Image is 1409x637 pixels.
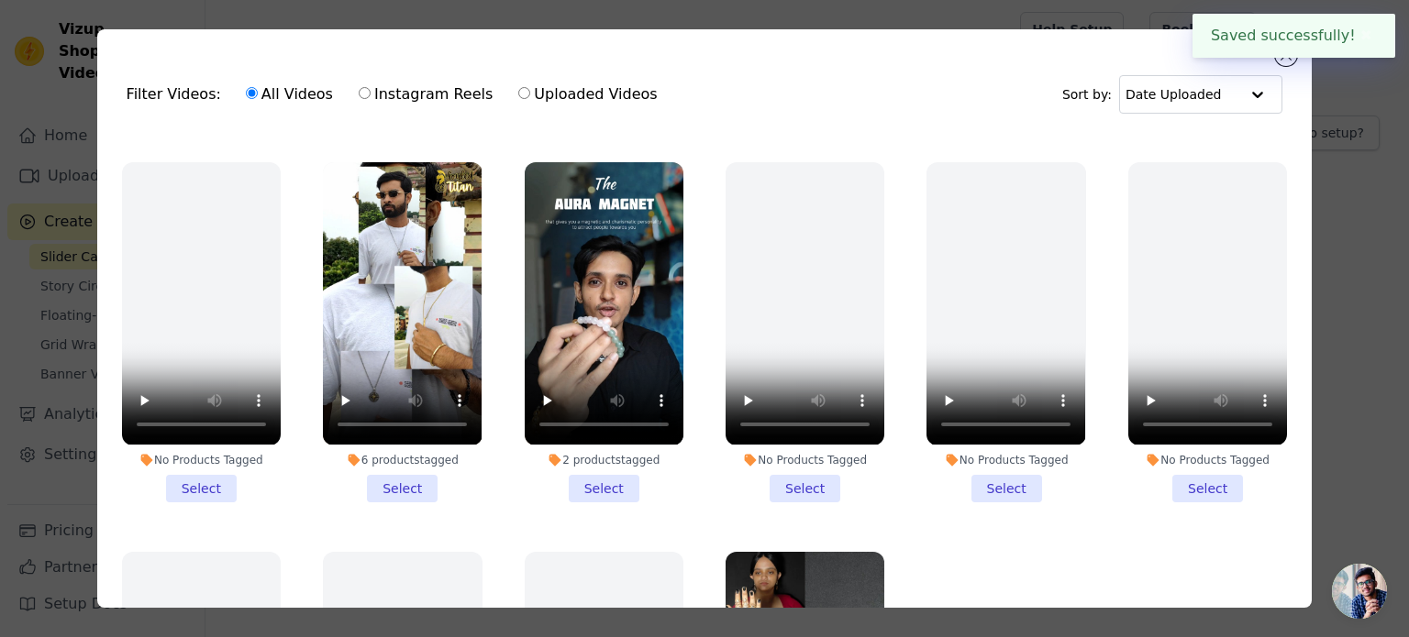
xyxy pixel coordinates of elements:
[323,453,482,467] div: 6 products tagged
[525,453,683,467] div: 2 products tagged
[1356,25,1377,47] button: Close
[358,82,494,106] label: Instagram Reels
[1193,14,1395,58] div: Saved successfully!
[122,453,281,467] div: No Products Tagged
[1128,453,1287,467] div: No Products Tagged
[926,453,1085,467] div: No Products Tagged
[1332,564,1387,619] a: Open chat
[726,453,884,467] div: No Products Tagged
[1062,75,1283,114] div: Sort by:
[127,73,668,115] div: Filter Videos:
[245,82,334,106] label: All Videos
[517,82,658,106] label: Uploaded Videos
